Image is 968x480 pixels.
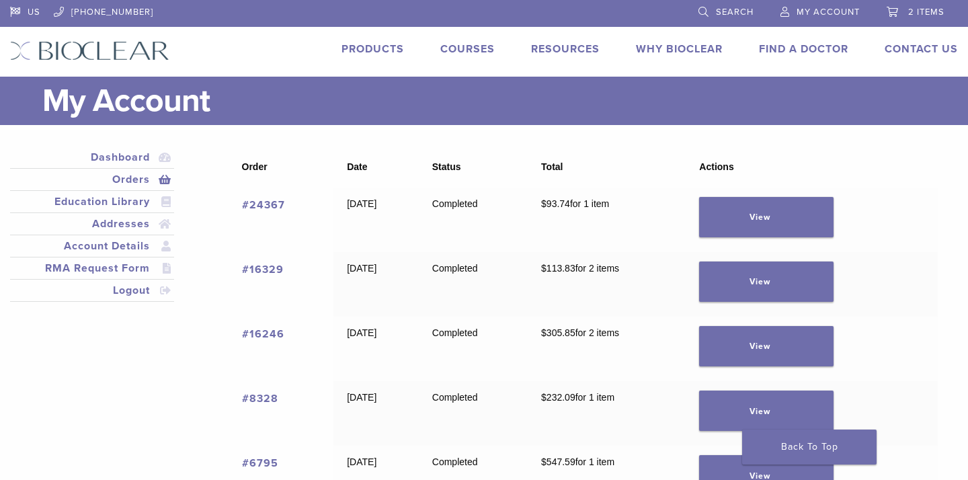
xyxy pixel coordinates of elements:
[797,7,860,17] span: My Account
[242,263,284,276] a: View order number 16329
[419,188,528,252] td: Completed
[347,198,376,209] time: [DATE]
[699,161,733,172] span: Actions
[541,161,563,172] span: Total
[42,77,958,125] h1: My Account
[541,456,547,467] span: $
[541,198,547,209] span: $
[419,317,528,381] td: Completed
[440,42,495,56] a: Courses
[13,171,171,188] a: Orders
[432,161,461,172] span: Status
[541,198,570,209] span: 93.74
[13,260,171,276] a: RMA Request Form
[699,197,834,237] a: View order 24367
[541,263,547,274] span: $
[908,7,944,17] span: 2 items
[10,41,169,61] img: Bioclear
[347,456,376,467] time: [DATE]
[13,238,171,254] a: Account Details
[742,430,877,465] a: Back To Top
[13,282,171,298] a: Logout
[759,42,848,56] a: Find A Doctor
[347,392,376,403] time: [DATE]
[885,42,958,56] a: Contact Us
[528,317,686,381] td: for 2 items
[699,326,834,366] a: View order 16246
[13,216,171,232] a: Addresses
[699,262,834,302] a: View order 16329
[528,381,686,446] td: for 1 item
[419,381,528,446] td: Completed
[541,392,547,403] span: $
[419,252,528,317] td: Completed
[716,7,754,17] span: Search
[13,149,171,165] a: Dashboard
[531,42,600,56] a: Resources
[347,161,367,172] span: Date
[347,327,376,338] time: [DATE]
[242,198,285,212] a: View order number 24367
[341,42,404,56] a: Products
[242,161,268,172] span: Order
[541,392,575,403] span: 232.09
[699,391,834,431] a: View order 8328
[528,188,686,252] td: for 1 item
[242,456,278,470] a: View order number 6795
[541,456,575,467] span: 547.59
[242,392,278,405] a: View order number 8328
[541,263,575,274] span: 113.83
[13,194,171,210] a: Education Library
[242,327,284,341] a: View order number 16246
[528,252,686,317] td: for 2 items
[541,327,575,338] span: 305.85
[541,327,547,338] span: $
[10,147,174,318] nav: Account pages
[347,263,376,274] time: [DATE]
[636,42,723,56] a: Why Bioclear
